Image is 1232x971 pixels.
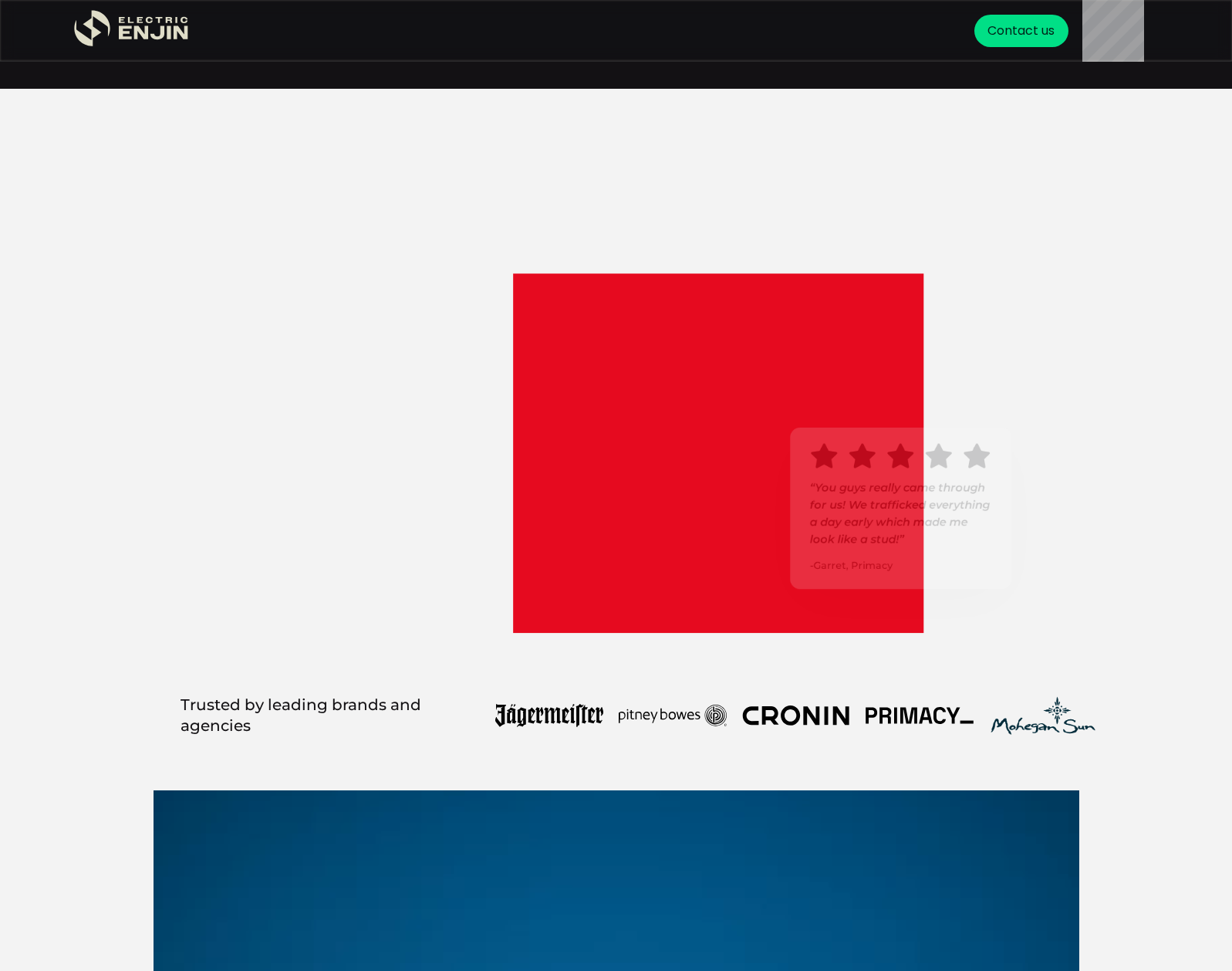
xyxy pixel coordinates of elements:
[974,15,1069,47] a: Contact us
[74,10,190,52] a: home
[181,695,464,736] div: Trusted by leading brands and agencies
[809,557,991,573] p: -Garret, Primacy
[987,22,1055,40] div: Contact us
[809,479,991,548] p: “You guys really came through for us! We trafficked everything a day early which made me look lik...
